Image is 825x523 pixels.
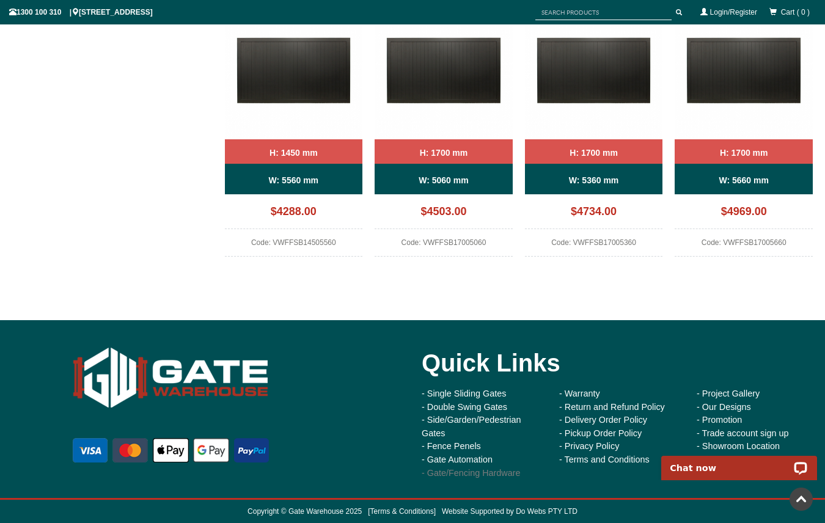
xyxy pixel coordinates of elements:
[697,415,742,425] a: - Promotion
[225,235,363,257] div: Code: VWFFSB14505560
[535,5,672,20] input: SEARCH PRODUCTS
[422,402,507,412] a: - Double Swing Gates
[675,200,813,229] div: $4969.00
[525,1,663,257] a: VWFFSB - Flat Top (Full Privacy) - Single Aluminium Driveway Gate - Single Sliding Gate - Matte B...
[375,1,513,139] img: VWFFSB - Flat Top (Full Privacy) - Single Aluminium Driveway Gate - Single Sliding Gate - Matte B...
[569,175,618,185] b: W: 5360 mm
[422,389,506,398] a: - Single Sliding Gates
[559,402,665,412] a: - Return and Refund Policy
[675,1,813,257] a: VWFFSB - Flat Top (Full Privacy) - Single Aluminium Driveway Gate - Single Sliding Gate - Matte B...
[422,415,521,438] a: - Side/Garden/Pedestrian Gates
[375,200,513,229] div: $4503.00
[559,415,647,425] a: - Delivery Order Policy
[70,436,271,465] img: payment options
[525,1,663,139] img: VWFFSB - Flat Top (Full Privacy) - Single Aluminium Driveway Gate - Single Sliding Gate - Matte B...
[375,1,513,257] a: VWFFSB - Flat Top (Full Privacy) - Single Aluminium Driveway Gate - Single Sliding Gate - Matte B...
[697,428,788,438] a: - Trade account sign up
[525,200,663,229] div: $4734.00
[225,1,363,257] a: VWFFSB - Flat Top (Full Privacy) - Single Aluminium Driveway Gate - Single Sliding Gate - Matte B...
[710,8,757,16] a: Login/Register
[420,148,468,158] b: H: 1700 mm
[370,507,434,516] a: Terms & Conditions
[269,175,318,185] b: W: 5560 mm
[675,1,813,139] img: VWFFSB - Flat Top (Full Privacy) - Single Aluminium Driveway Gate - Single Sliding Gate - Matte B...
[781,8,810,16] span: Cart ( 0 )
[422,468,521,478] a: - Gate/Fencing Hardware
[375,235,513,257] div: Code: VWFFSB17005060
[720,148,768,158] b: H: 1700 mm
[419,175,468,185] b: W: 5060 mm
[559,441,619,451] a: - Privacy Policy
[422,441,481,451] a: - Fence Penels
[422,455,493,464] a: - Gate Automation
[697,402,751,412] a: - Our Designs
[559,389,600,398] a: - Warranty
[225,1,363,139] img: VWFFSB - Flat Top (Full Privacy) - Single Aluminium Driveway Gate - Single Sliding Gate - Matte B...
[269,148,318,158] b: H: 1450 mm
[653,442,825,480] iframe: LiveChat chat widget
[9,8,153,16] span: 1300 100 310 | [STREET_ADDRESS]
[525,235,663,257] div: Code: VWFFSB17005360
[570,148,618,158] b: H: 1700 mm
[559,428,642,438] a: - Pickup Order Policy
[362,507,436,516] span: [ ]
[697,389,760,398] a: - Project Gallery
[559,455,650,464] a: - Terms and Conditions
[442,507,577,516] a: Website Supported by Do Webs PTY LTD
[719,175,768,185] b: W: 5660 mm
[70,338,271,417] img: Gate Warehouse
[422,338,816,387] div: Quick Links
[225,200,363,229] div: $4288.00
[675,235,813,257] div: Code: VWFFSB17005660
